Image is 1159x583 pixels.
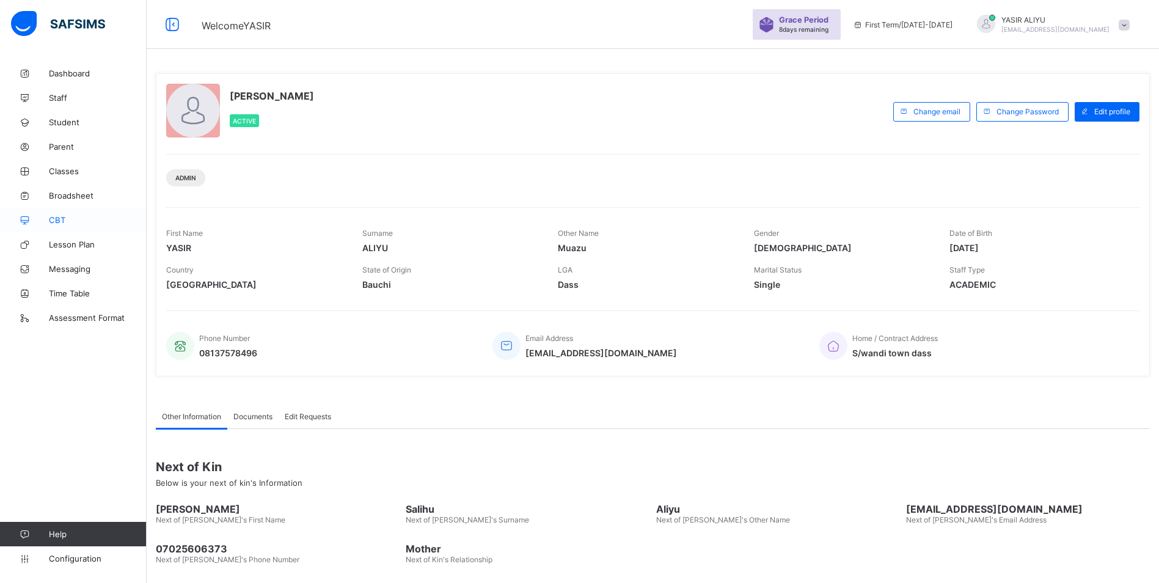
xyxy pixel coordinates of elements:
span: Edit profile [1094,107,1130,116]
span: Next of Kin [156,460,1150,474]
span: Dashboard [49,68,147,78]
span: State of Origin [362,265,411,274]
span: Documents [233,412,272,421]
span: Below is your next of kin's Information [156,478,302,488]
span: [PERSON_NAME] [230,90,314,102]
span: Welcome YASIR [202,20,271,32]
span: Broadsheet [49,191,147,200]
span: Assessment Format [49,313,147,323]
span: 07025606373 [156,543,400,555]
span: [DATE] [949,243,1127,253]
span: First Name [166,229,203,238]
span: Configuration [49,554,146,563]
span: Country [166,265,194,274]
span: Date of Birth [949,229,992,238]
span: ALIYU [362,243,540,253]
span: Change Password [996,107,1059,116]
span: Next of [PERSON_NAME]'s Email Address [906,515,1047,524]
span: Admin [175,174,196,182]
span: Dass [558,279,736,290]
span: Help [49,529,146,539]
span: Other Name [558,229,599,238]
span: ACADEMIC [949,279,1127,290]
span: [EMAIL_ADDRESS][DOMAIN_NAME] [525,348,677,358]
span: Single [754,279,932,290]
span: Time Table [49,288,147,298]
span: Messaging [49,264,147,274]
span: Grace Period [779,15,828,24]
span: Marital Status [754,265,802,274]
span: Mother [406,543,649,555]
span: Parent [49,142,147,152]
span: Classes [49,166,147,176]
span: Aliyu [656,503,900,515]
span: Gender [754,229,779,238]
span: Muazu [558,243,736,253]
span: Home / Contract Address [852,334,938,343]
span: Bauchi [362,279,540,290]
span: [EMAIL_ADDRESS][DOMAIN_NAME] [1001,26,1110,33]
span: Email Address [525,334,573,343]
span: S/wandi town dass [852,348,938,358]
span: CBT [49,215,147,225]
span: Phone Number [199,334,250,343]
span: 08137578496 [199,348,257,358]
span: Edit Requests [285,412,331,421]
span: Change email [913,107,960,116]
span: YASIR [166,243,344,253]
span: Next of [PERSON_NAME]'s Phone Number [156,555,299,564]
span: Next of [PERSON_NAME]'s Surname [406,515,529,524]
span: Next of Kin's Relationship [406,555,492,564]
span: [EMAIL_ADDRESS][DOMAIN_NAME] [906,503,1150,515]
span: [PERSON_NAME] [156,503,400,515]
img: safsims [11,11,105,37]
span: Staff [49,93,147,103]
span: Salihu [406,503,649,515]
span: session/term information [853,20,952,29]
span: 8 days remaining [779,26,828,33]
span: Active [233,117,256,125]
span: Staff Type [949,265,985,274]
div: YASIRALIYU [965,15,1136,35]
span: YASIR ALIYU [1001,15,1110,24]
span: [DEMOGRAPHIC_DATA] [754,243,932,253]
span: Other Information [162,412,221,421]
span: [GEOGRAPHIC_DATA] [166,279,344,290]
span: Lesson Plan [49,240,147,249]
span: Next of [PERSON_NAME]'s Other Name [656,515,790,524]
span: Surname [362,229,393,238]
span: Student [49,117,147,127]
span: Next of [PERSON_NAME]'s First Name [156,515,285,524]
span: LGA [558,265,572,274]
img: sticker-purple.71386a28dfed39d6af7621340158ba97.svg [759,17,774,32]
